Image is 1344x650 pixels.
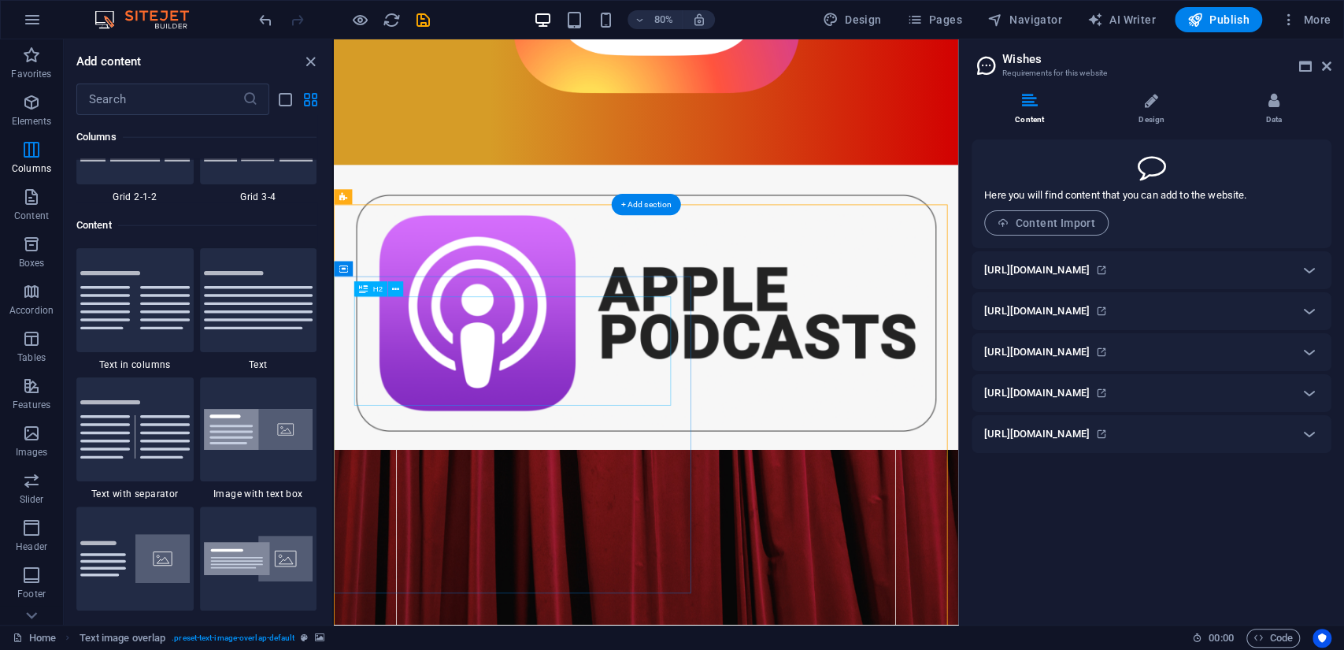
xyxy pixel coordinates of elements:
[1275,7,1337,32] button: More
[80,271,190,329] img: text-in-columns.svg
[972,415,1331,453] div: [URL][DOMAIN_NAME]
[301,633,308,642] i: This element is a customizable preset
[76,488,194,500] span: Text with separator
[76,128,317,147] h6: Columns
[76,191,194,203] span: Grid 2-1-2
[984,210,1109,236] button: Content Import
[80,400,190,459] img: text-with-separator.svg
[76,52,142,71] h6: Add content
[981,7,1068,32] button: Navigator
[204,271,313,329] img: text.svg
[20,493,44,506] p: Slider
[414,11,432,29] i: Save (Ctrl+S)
[200,191,317,203] span: Grid 3-4
[76,84,243,115] input: Search
[17,351,46,364] p: Tables
[350,10,369,29] button: Click here to leave preview mode and continue editing
[9,304,54,317] p: Accordion
[1313,629,1331,648] button: Usercentrics
[972,251,1331,289] div: [URL][DOMAIN_NAME]
[204,409,313,451] img: image-with-text-box.svg
[611,194,681,215] div: + Add section
[373,285,383,293] span: H2
[301,52,320,71] button: close panel
[972,93,1094,127] li: Content
[972,292,1331,330] div: [URL][DOMAIN_NAME]
[972,374,1331,412] div: [URL][DOMAIN_NAME]
[257,11,275,29] i: Undo: Duplicate elements (Ctrl+Z)
[984,188,1246,202] p: Here you will find content that you can add to the website.
[1175,7,1262,32] button: Publish
[16,540,47,553] p: Header
[301,90,320,109] button: grid-view
[315,633,324,642] i: This element contains a background
[1002,52,1331,66] h2: Wishes
[651,10,676,29] h6: 80%
[200,358,317,371] span: Text
[984,384,1090,403] h6: [URL][DOMAIN_NAME]
[1094,93,1216,127] li: Design
[256,10,275,29] button: undo
[17,588,46,600] p: Footer
[80,534,190,583] img: text-with-image-v4.svg
[13,399,50,411] p: Features
[91,10,209,29] img: Editor Logo
[823,12,882,28] span: Design
[987,12,1062,28] span: Navigator
[383,11,401,29] i: Reload page
[1253,629,1293,648] span: Code
[200,248,317,371] div: Text
[276,90,294,109] button: list-view
[1087,12,1156,28] span: AI Writer
[1192,629,1234,648] h6: Session time
[1246,629,1300,648] button: Code
[972,333,1331,371] div: [URL][DOMAIN_NAME]
[1216,93,1331,127] li: Data
[984,425,1090,444] h6: [URL][DOMAIN_NAME]
[12,115,52,128] p: Elements
[11,68,51,80] p: Favorites
[1002,66,1300,80] h3: Requirements for this website
[984,343,1090,362] h6: [URL][DOMAIN_NAME]
[76,358,194,371] span: Text in columns
[200,377,317,500] div: Image with text box
[16,446,48,459] p: Images
[382,10,401,29] button: reload
[1081,7,1162,32] button: AI Writer
[172,629,294,648] span: . preset-text-image-overlap-default
[984,261,1090,280] h6: [URL][DOMAIN_NAME]
[900,7,968,32] button: Pages
[628,10,683,29] button: 80%
[692,13,706,27] i: On resize automatically adjust zoom level to fit chosen device.
[76,216,317,235] h6: Content
[76,248,194,371] div: Text in columns
[204,536,313,582] img: text-image-overlap.svg
[13,629,56,648] a: Click to cancel selection. Double-click to open Pages
[816,7,888,32] button: Design
[76,377,194,500] div: Text with separator
[984,302,1090,321] h6: [URL][DOMAIN_NAME]
[12,162,51,175] p: Columns
[998,217,1095,229] span: Content Import
[19,257,45,269] p: Boxes
[200,488,317,500] span: Image with text box
[906,12,961,28] span: Pages
[80,629,324,648] nav: breadcrumb
[1187,12,1250,28] span: Publish
[1281,12,1331,28] span: More
[14,210,49,222] p: Content
[80,629,166,648] span: Click to select. Double-click to edit
[1220,632,1222,644] span: :
[1209,629,1233,648] span: 00 00
[413,10,432,29] button: save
